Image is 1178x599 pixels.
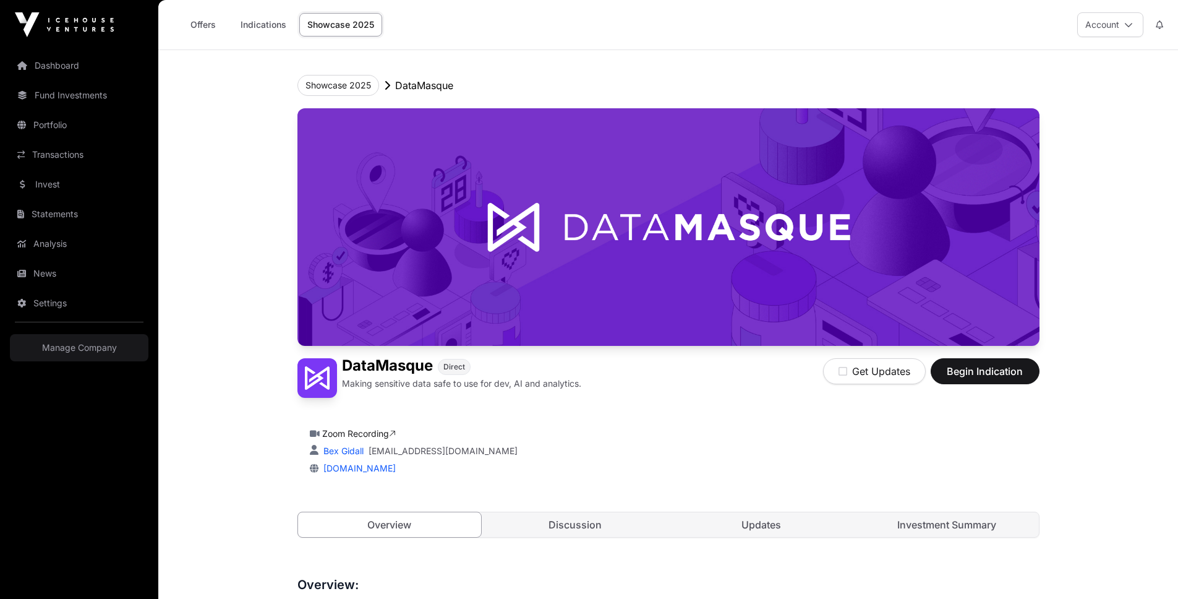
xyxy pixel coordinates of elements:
[1077,12,1143,37] button: Account
[297,108,1039,346] img: DataMasque
[443,362,465,372] span: Direct
[484,512,667,537] a: Discussion
[297,358,337,398] img: DataMasque
[931,371,1039,383] a: Begin Indication
[297,512,482,538] a: Overview
[322,428,396,439] a: Zoom Recording
[10,230,148,257] a: Analysis
[10,260,148,287] a: News
[10,200,148,228] a: Statements
[178,13,228,37] a: Offers
[10,171,148,198] a: Invest
[10,290,148,317] a: Settings
[823,358,926,384] button: Get Updates
[342,377,581,390] p: Making sensitive data safe to use for dev, AI and analytics.
[10,111,148,139] a: Portfolio
[15,12,114,37] img: Icehouse Ventures Logo
[670,512,853,537] a: Updates
[233,13,294,37] a: Indications
[298,512,1039,537] nav: Tabs
[10,334,148,361] a: Manage Company
[10,52,148,79] a: Dashboard
[395,78,453,93] p: DataMasque
[321,446,364,456] a: Bex Gidall
[946,364,1024,379] span: Begin Indication
[931,358,1039,384] button: Begin Indication
[297,575,1039,595] h3: Overview:
[297,75,379,96] button: Showcase 2025
[10,82,148,109] a: Fund Investments
[342,358,433,375] h1: DataMasque
[10,141,148,168] a: Transactions
[299,13,382,37] a: Showcase 2025
[855,512,1039,537] a: Investment Summary
[318,463,396,473] a: [DOMAIN_NAME]
[369,445,518,457] a: [EMAIL_ADDRESS][DOMAIN_NAME]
